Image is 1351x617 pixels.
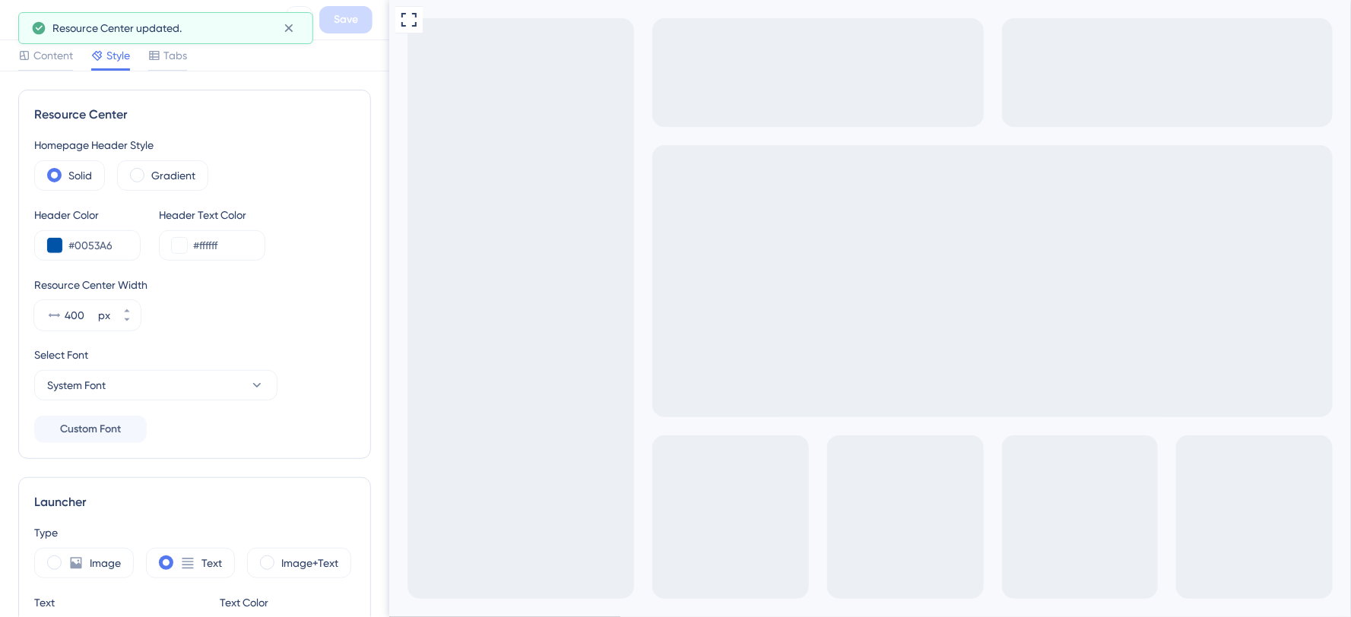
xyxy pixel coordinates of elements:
[201,554,222,572] label: Text
[159,206,265,224] div: Header Text Color
[52,19,182,37] span: Resource Center updated.
[90,554,121,572] label: Image
[281,554,338,572] label: Image+Text
[34,416,147,443] button: Custom Font
[113,300,141,315] button: px
[220,593,326,612] div: Text Color
[34,493,355,511] div: Launcher
[47,376,106,394] span: System Font
[34,276,355,294] div: Resource Center Width
[9,4,55,22] span: Dúvidas
[65,306,95,324] input: px
[34,136,355,154] div: Homepage Header Style
[33,46,73,65] span: Content
[34,346,355,364] div: Select Font
[106,46,130,65] span: Style
[60,420,121,438] span: Custom Font
[49,9,280,30] div: Central de dúvidas
[68,166,92,185] label: Solid
[34,593,55,612] div: Text
[34,370,277,400] button: System Font
[34,106,355,124] div: Resource Center
[113,315,141,331] button: px
[334,11,358,29] span: Save
[34,206,141,224] div: Header Color
[66,8,71,20] div: 3
[151,166,195,185] label: Gradient
[34,524,355,542] div: Type
[98,306,110,324] div: px
[319,6,373,33] button: Save
[163,46,187,65] span: Tabs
